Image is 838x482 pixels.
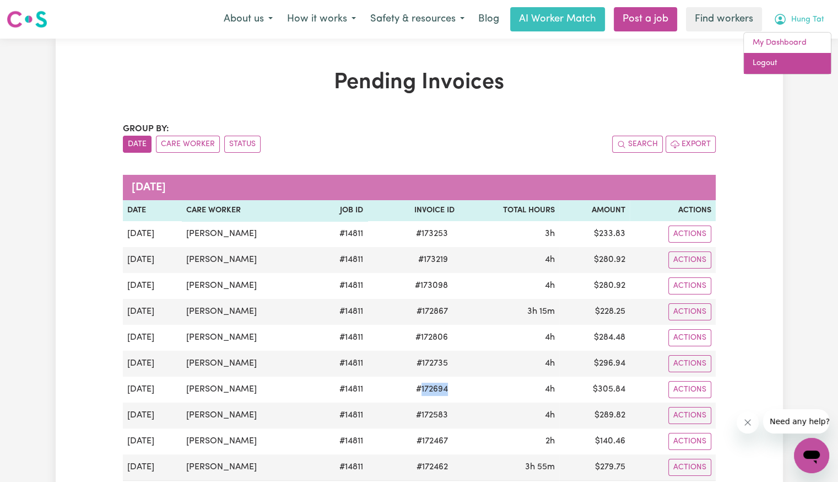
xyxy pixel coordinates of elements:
[668,277,711,294] button: Actions
[743,32,831,74] div: My Account
[559,200,630,221] th: Amount
[182,221,313,247] td: [PERSON_NAME]
[408,279,455,292] span: # 173098
[123,325,182,351] td: [DATE]
[123,377,182,403] td: [DATE]
[668,381,711,398] button: Actions
[559,273,630,299] td: $ 280.92
[182,403,313,429] td: [PERSON_NAME]
[313,454,367,481] td: # 14811
[614,7,677,31] a: Post a job
[525,463,555,472] span: 3 hours 55 minutes
[630,200,716,221] th: Actions
[545,255,555,264] span: 4 hours
[545,411,555,420] span: 4 hours
[559,325,630,351] td: $ 284.48
[123,351,182,377] td: [DATE]
[559,377,630,403] td: $ 305.84
[527,307,555,316] span: 3 hours 15 minutes
[313,325,367,351] td: # 14811
[156,136,220,153] button: sort invoices by care worker
[182,429,313,454] td: [PERSON_NAME]
[794,438,829,473] iframe: Button to launch messaging window
[182,247,313,273] td: [PERSON_NAME]
[123,125,169,133] span: Group by:
[666,136,716,153] button: Export
[559,247,630,273] td: $ 280.92
[7,9,47,29] img: Careseekers logo
[559,403,630,429] td: $ 289.82
[313,377,367,403] td: # 14811
[545,333,555,342] span: 4 hours
[182,325,313,351] td: [PERSON_NAME]
[182,377,313,403] td: [PERSON_NAME]
[313,273,367,299] td: # 14811
[559,429,630,454] td: $ 140.46
[123,299,182,325] td: [DATE]
[123,429,182,454] td: [DATE]
[668,251,711,269] button: Actions
[612,136,663,153] button: Search
[766,8,831,31] button: My Account
[668,433,711,450] button: Actions
[7,7,47,32] a: Careseekers logo
[668,407,711,424] button: Actions
[182,299,313,325] td: [PERSON_NAME]
[791,14,824,26] span: Hung Tat
[409,331,455,344] span: # 172806
[545,281,555,290] span: 4 hours
[686,7,762,31] a: Find workers
[367,200,459,221] th: Invoice ID
[545,385,555,394] span: 4 hours
[182,273,313,299] td: [PERSON_NAME]
[182,200,313,221] th: Care Worker
[545,359,555,368] span: 4 hours
[744,53,831,74] a: Logout
[313,429,367,454] td: # 14811
[559,221,630,247] td: $ 233.83
[559,454,630,481] td: $ 279.75
[559,299,630,325] td: $ 228.25
[182,454,313,481] td: [PERSON_NAME]
[123,175,716,200] caption: [DATE]
[313,403,367,429] td: # 14811
[409,409,455,422] span: # 172583
[217,8,280,31] button: About us
[545,437,555,446] span: 2 hours
[763,409,829,433] iframe: Message from company
[123,221,182,247] td: [DATE]
[363,8,472,31] button: Safety & resources
[410,305,455,318] span: # 172867
[123,136,152,153] button: sort invoices by date
[224,136,261,153] button: sort invoices by paid status
[123,273,182,299] td: [DATE]
[668,226,711,243] button: Actions
[123,247,182,273] td: [DATE]
[472,7,506,31] a: Blog
[409,383,455,396] span: # 172694
[410,435,455,448] span: # 172467
[410,357,455,370] span: # 172735
[123,200,182,221] th: Date
[459,200,559,221] th: Total Hours
[123,454,182,481] td: [DATE]
[313,221,367,247] td: # 14811
[182,351,313,377] td: [PERSON_NAME]
[410,460,455,474] span: # 172462
[510,7,605,31] a: AI Worker Match
[123,69,716,96] h1: Pending Invoices
[313,200,367,221] th: Job ID
[313,299,367,325] td: # 14811
[744,33,831,53] a: My Dashboard
[412,253,455,266] span: # 173219
[123,403,182,429] td: [DATE]
[313,247,367,273] td: # 14811
[7,8,67,17] span: Need any help?
[668,303,711,320] button: Actions
[313,351,367,377] td: # 14811
[280,8,363,31] button: How it works
[668,355,711,372] button: Actions
[668,329,711,346] button: Actions
[545,229,555,238] span: 3 hours
[668,459,711,476] button: Actions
